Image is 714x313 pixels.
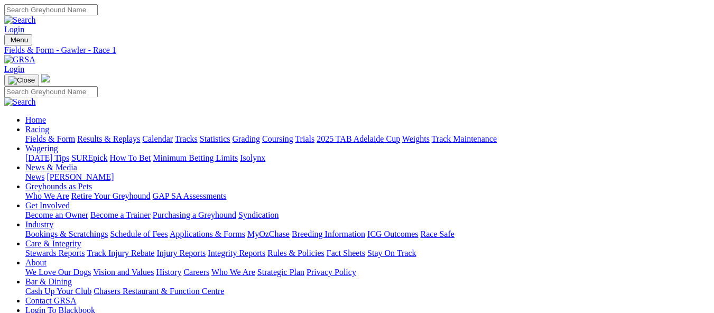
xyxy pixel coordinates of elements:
a: SUREpick [71,153,107,162]
a: MyOzChase [247,229,290,238]
a: Calendar [142,134,173,143]
img: logo-grsa-white.png [41,74,50,82]
a: Privacy Policy [307,268,356,277]
a: Chasers Restaurant & Function Centre [94,287,224,296]
a: Schedule of Fees [110,229,168,238]
a: How To Bet [110,153,151,162]
a: Racing [25,125,49,134]
a: Strategic Plan [257,268,304,277]
a: GAP SA Assessments [153,191,227,200]
a: Results & Replays [77,134,140,143]
div: Industry [25,229,710,239]
div: Care & Integrity [25,248,710,258]
a: 2025 TAB Adelaide Cup [317,134,400,143]
a: Bookings & Scratchings [25,229,108,238]
a: Login [4,25,24,34]
a: Purchasing a Greyhound [153,210,236,219]
a: Trials [295,134,314,143]
a: Tracks [175,134,198,143]
img: Search [4,15,36,25]
div: About [25,268,710,277]
div: News & Media [25,172,710,182]
a: [DATE] Tips [25,153,69,162]
a: Who We Are [25,191,69,200]
a: Become a Trainer [90,210,151,219]
a: Contact GRSA [25,296,76,305]
div: Racing [25,134,710,144]
a: We Love Our Dogs [25,268,91,277]
a: History [156,268,181,277]
a: Grading [233,134,260,143]
a: Retire Your Greyhound [71,191,151,200]
a: Wagering [25,144,58,153]
span: Menu [11,36,28,44]
a: Become an Owner [25,210,88,219]
a: Breeding Information [292,229,365,238]
img: Close [8,76,35,85]
a: News & Media [25,163,77,172]
a: Weights [402,134,430,143]
a: Home [25,115,46,124]
a: Greyhounds as Pets [25,182,92,191]
a: Careers [183,268,209,277]
a: Fact Sheets [327,248,365,257]
a: Injury Reports [156,248,206,257]
a: Track Maintenance [432,134,497,143]
a: Isolynx [240,153,265,162]
img: GRSA [4,55,35,65]
a: Stewards Reports [25,248,85,257]
a: Stay On Track [367,248,416,257]
button: Toggle navigation [4,75,39,86]
a: Who We Are [211,268,255,277]
a: Syndication [238,210,279,219]
button: Toggle navigation [4,34,32,45]
a: Get Involved [25,201,70,210]
div: Greyhounds as Pets [25,191,710,201]
a: Fields & Form - Gawler - Race 1 [4,45,710,55]
a: About [25,258,47,267]
a: Track Injury Rebate [87,248,154,257]
input: Search [4,86,98,97]
a: [PERSON_NAME] [47,172,114,181]
a: Applications & Forms [170,229,245,238]
a: Rules & Policies [267,248,324,257]
a: Race Safe [420,229,454,238]
a: Login [4,65,24,73]
a: Integrity Reports [208,248,265,257]
div: Wagering [25,153,710,163]
a: Fields & Form [25,134,75,143]
a: ICG Outcomes [367,229,418,238]
a: News [25,172,44,181]
div: Get Involved [25,210,710,220]
a: Cash Up Your Club [25,287,91,296]
a: Industry [25,220,53,229]
input: Search [4,4,98,15]
div: Bar & Dining [25,287,710,296]
a: Bar & Dining [25,277,72,286]
a: Statistics [200,134,230,143]
img: Search [4,97,36,107]
a: Minimum Betting Limits [153,153,238,162]
a: Vision and Values [93,268,154,277]
a: Care & Integrity [25,239,81,248]
a: Coursing [262,134,293,143]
